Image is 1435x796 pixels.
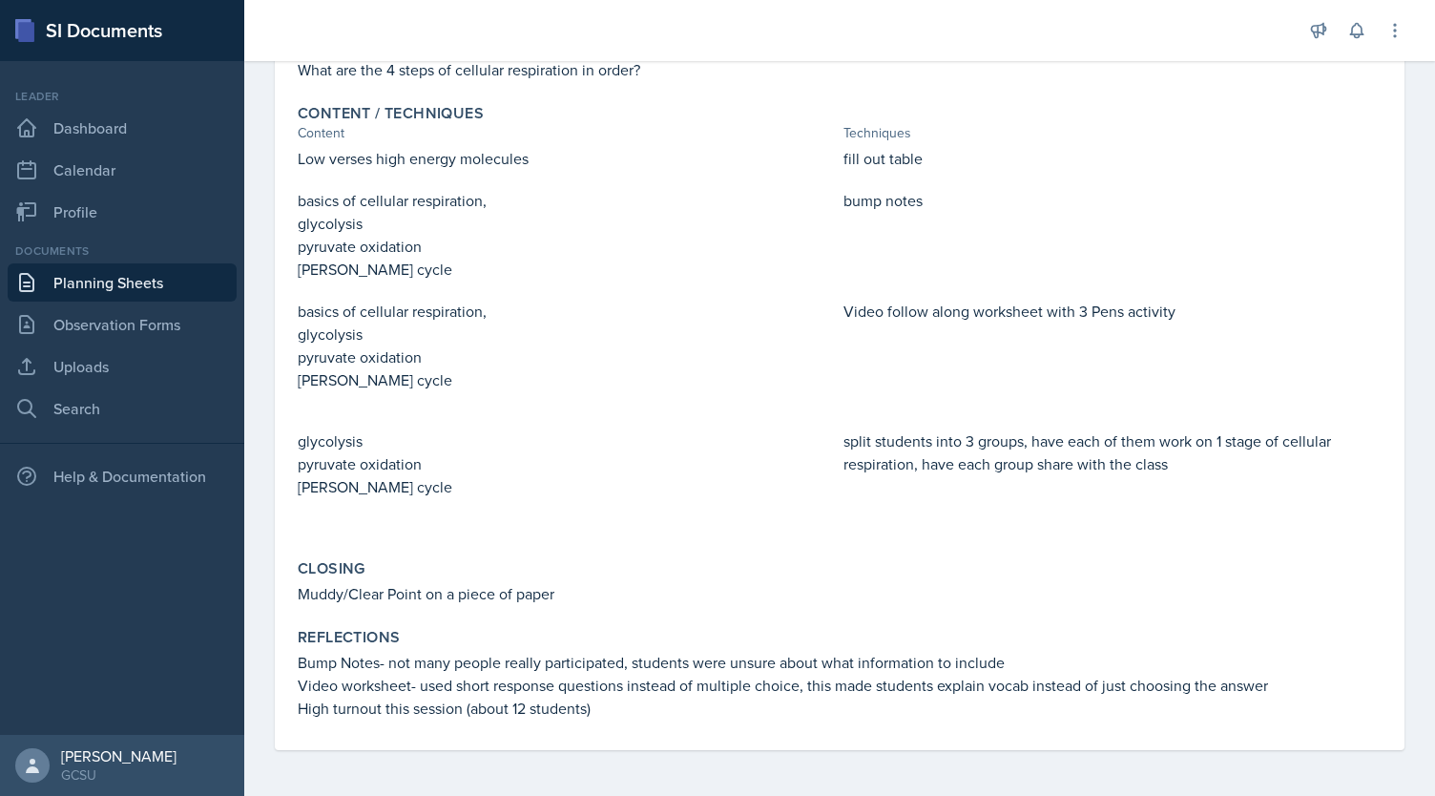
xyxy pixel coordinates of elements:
a: Profile [8,193,237,231]
p: glycolysis [298,429,836,452]
a: Observation Forms [8,305,237,344]
div: Documents [8,242,237,260]
p: glycolysis [298,323,836,346]
label: Content / Techniques [298,104,484,123]
p: basics of cellular respiration, [298,189,836,212]
div: GCSU [61,765,177,785]
p: Video follow along worksheet with 3 Pens activity [843,300,1382,323]
p: High turnout this session (about 12 students) [298,697,1382,720]
p: Low verses high energy molecules [298,147,836,170]
a: Dashboard [8,109,237,147]
p: Bump Notes- not many people really participated, students were unsure about what information to i... [298,651,1382,674]
p: Video worksheet- used short response questions instead of multiple choice, this made students exp... [298,674,1382,697]
p: [PERSON_NAME] cycle [298,475,836,498]
label: Reflections [298,628,400,647]
p: What are the 4 steps of cellular respiration in order? [298,58,1382,81]
p: pyruvate oxidation [298,235,836,258]
p: bump notes [843,189,1382,212]
a: Search [8,389,237,428]
p: basics of cellular respiration, [298,300,836,323]
p: fill out table [843,147,1382,170]
a: Uploads [8,347,237,386]
div: [PERSON_NAME] [61,746,177,765]
a: Calendar [8,151,237,189]
p: [PERSON_NAME] cycle [298,258,836,281]
p: split students into 3 groups, have each of them work on 1 stage of cellular respiration, have eac... [843,429,1382,475]
p: Muddy/Clear Point on a piece of paper [298,582,1382,605]
p: glycolysis [298,212,836,235]
div: Techniques [843,123,1382,143]
p: [PERSON_NAME] cycle [298,368,836,391]
a: Planning Sheets [8,263,237,302]
label: Closing [298,559,365,578]
div: Leader [8,88,237,105]
p: pyruvate oxidation [298,346,836,368]
p: pyruvate oxidation [298,452,836,475]
div: Help & Documentation [8,457,237,495]
div: Content [298,123,836,143]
